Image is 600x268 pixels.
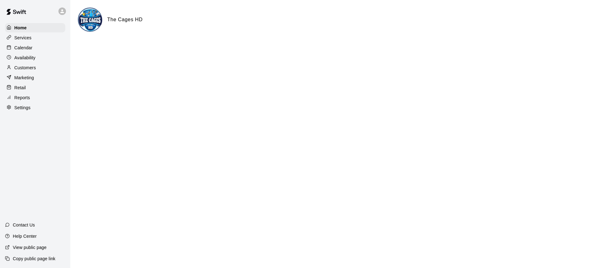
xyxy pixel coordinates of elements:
[5,23,65,32] a: Home
[14,25,27,31] p: Home
[5,43,65,52] a: Calendar
[14,45,32,51] p: Calendar
[13,244,47,251] p: View public page
[5,73,65,82] a: Marketing
[79,8,102,32] img: The Cages HD logo
[5,103,65,112] a: Settings
[5,53,65,62] a: Availability
[14,95,30,101] p: Reports
[5,83,65,92] a: Retail
[13,233,37,239] p: Help Center
[5,93,65,102] a: Reports
[14,65,36,71] p: Customers
[14,105,31,111] p: Settings
[13,222,35,228] p: Contact Us
[14,85,26,91] p: Retail
[14,35,32,41] p: Services
[14,75,34,81] p: Marketing
[5,33,65,42] a: Services
[5,63,65,72] a: Customers
[14,55,36,61] p: Availability
[13,256,55,262] p: Copy public page link
[107,16,143,24] h6: The Cages HD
